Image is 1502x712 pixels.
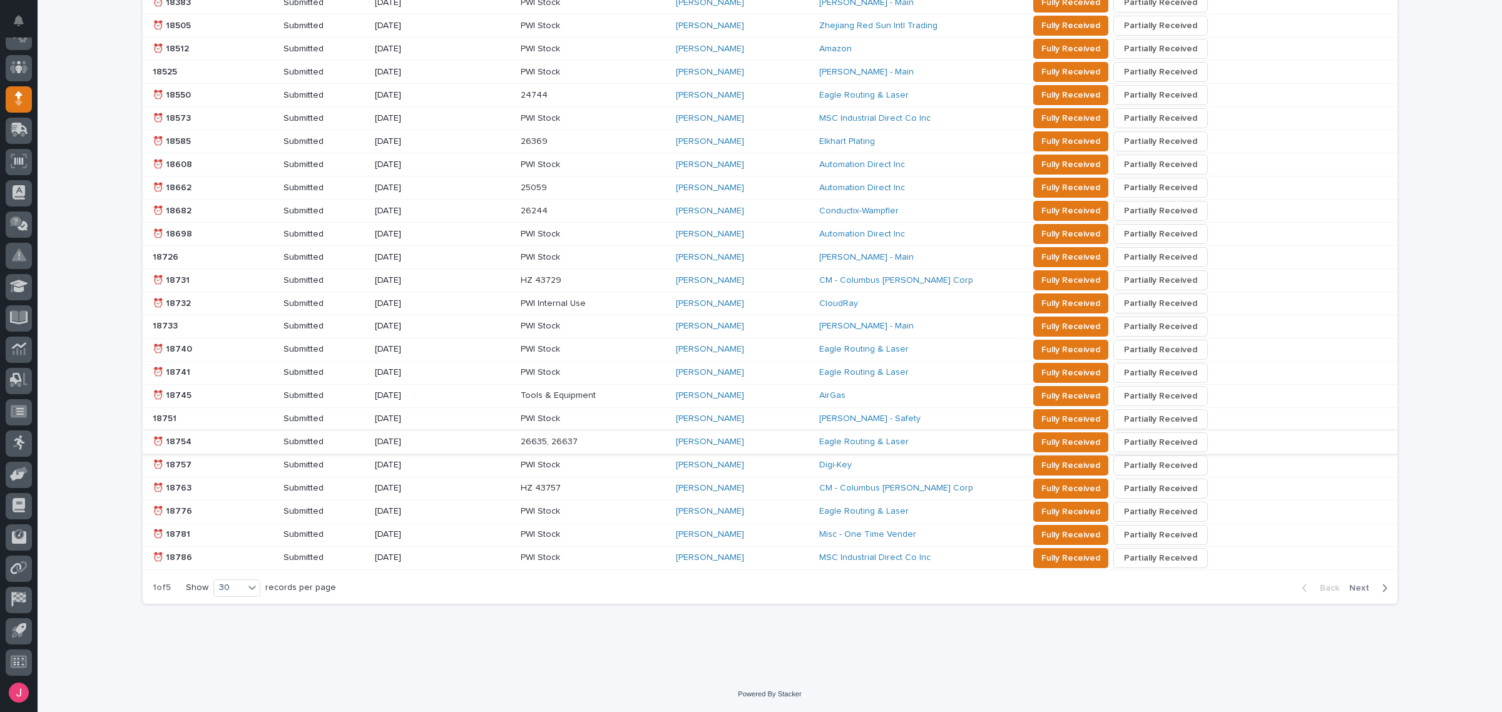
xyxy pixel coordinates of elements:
[1113,455,1208,476] button: Partially Received
[284,390,365,401] p: Submitted
[1033,108,1108,128] button: Fully Received
[1113,224,1208,244] button: Partially Received
[676,136,744,147] a: [PERSON_NAME]
[143,430,1397,454] tr: ⏰ 18754Submitted[DATE]26635, 26637[PERSON_NAME] Eagle Routing & Laser Fully ReceivedPartially Rec...
[1124,296,1197,311] span: Partially Received
[819,229,905,240] a: Automation Direct Inc
[375,367,479,378] p: [DATE]
[676,321,744,332] a: [PERSON_NAME]
[143,572,181,603] p: 1 of 5
[1041,319,1100,334] span: Fully Received
[6,8,32,34] button: Notifications
[153,252,257,263] p: 18726
[1033,525,1108,545] button: Fully Received
[375,113,479,124] p: [DATE]
[1033,317,1108,337] button: Fully Received
[375,344,479,355] p: [DATE]
[521,437,625,447] p: 26635, 26637
[676,113,744,124] a: [PERSON_NAME]
[819,183,905,193] a: Automation Direct Inc
[521,183,625,193] p: 25059
[1033,502,1108,522] button: Fully Received
[143,523,1397,546] tr: ⏰ 18781Submitted[DATE]PWI Stock[PERSON_NAME] Misc - One Time Vender Fully ReceivedPartially Received
[284,506,365,517] p: Submitted
[375,160,479,170] p: [DATE]
[521,506,625,517] p: PWI Stock
[1033,293,1108,313] button: Fully Received
[819,44,852,54] a: Amazon
[1033,224,1108,244] button: Fully Received
[1113,178,1208,198] button: Partially Received
[1124,342,1197,357] span: Partially Received
[1113,247,1208,267] button: Partially Received
[1033,201,1108,221] button: Fully Received
[375,183,479,193] p: [DATE]
[1033,340,1108,360] button: Fully Received
[153,506,257,517] p: ⏰ 18776
[143,477,1397,500] tr: ⏰ 18763Submitted[DATE]HZ 43757[PERSON_NAME] CM - Columbus [PERSON_NAME] Corp Fully ReceivedPartia...
[676,21,744,31] a: [PERSON_NAME]
[1113,525,1208,545] button: Partially Received
[143,500,1397,523] tr: ⏰ 18776Submitted[DATE]PWI Stock[PERSON_NAME] Eagle Routing & Laser Fully ReceivedPartially Received
[819,113,931,124] a: MSC Industrial Direct Co Inc
[1113,108,1208,128] button: Partially Received
[143,454,1397,477] tr: ⏰ 18757Submitted[DATE]PWI Stock[PERSON_NAME] Digi-Key Fully ReceivedPartially Received
[1041,134,1100,149] span: Fully Received
[1041,342,1100,357] span: Fully Received
[1033,432,1108,452] button: Fully Received
[819,437,909,447] a: Eagle Routing & Laser
[521,344,625,355] p: PWI Stock
[521,414,625,424] p: PWI Stock
[284,44,365,54] p: Submitted
[1124,250,1197,265] span: Partially Received
[1124,365,1197,380] span: Partially Received
[676,460,744,470] a: [PERSON_NAME]
[676,437,744,447] a: [PERSON_NAME]
[143,361,1397,384] tr: ⏰ 18741Submitted[DATE]PWI Stock[PERSON_NAME] Eagle Routing & Laser Fully ReceivedPartially Received
[819,552,931,563] a: MSC Industrial Direct Co Inc
[143,338,1397,361] tr: ⏰ 18740Submitted[DATE]PWI Stock[PERSON_NAME] Eagle Routing & Laser Fully ReceivedPartially Received
[1033,548,1108,568] button: Fully Received
[284,437,365,447] p: Submitted
[819,483,973,494] a: CM - Columbus [PERSON_NAME] Corp
[153,437,257,447] p: ⏰ 18754
[1113,155,1208,175] button: Partially Received
[1124,319,1197,334] span: Partially Received
[375,506,479,517] p: [DATE]
[1041,226,1100,242] span: Fully Received
[676,44,744,54] a: [PERSON_NAME]
[375,44,479,54] p: [DATE]
[1113,293,1208,313] button: Partially Received
[521,113,625,124] p: PWI Stock
[1124,504,1197,519] span: Partially Received
[153,483,257,494] p: ⏰ 18763
[676,390,744,401] a: [PERSON_NAME]
[819,136,875,147] a: Elkhart Plating
[676,229,744,240] a: [PERSON_NAME]
[1041,250,1100,265] span: Fully Received
[819,367,909,378] a: Eagle Routing & Laser
[1124,203,1197,218] span: Partially Received
[375,136,479,147] p: [DATE]
[284,529,365,540] p: Submitted
[284,206,365,216] p: Submitted
[16,15,32,35] div: Notifications
[819,298,858,309] a: CloudRay
[143,61,1397,84] tr: 18525Submitted[DATE]PWI Stock[PERSON_NAME] [PERSON_NAME] - Main Fully ReceivedPartially Received
[153,183,257,193] p: ⏰ 18662
[521,275,625,286] p: HZ 43729
[1113,432,1208,452] button: Partially Received
[1113,548,1208,568] button: Partially Received
[284,229,365,240] p: Submitted
[6,679,32,706] button: users-avatar
[1124,273,1197,288] span: Partially Received
[819,506,909,517] a: Eagle Routing & Laser
[143,292,1397,315] tr: ⏰ 18732Submitted[DATE]PWI Internal Use[PERSON_NAME] CloudRay Fully ReceivedPartially Received
[153,414,257,424] p: 18751
[1124,458,1197,473] span: Partially Received
[1033,455,1108,476] button: Fully Received
[375,275,479,286] p: [DATE]
[676,529,744,540] a: [PERSON_NAME]
[143,315,1397,338] tr: 18733Submitted[DATE]PWI Stock[PERSON_NAME] [PERSON_NAME] - Main Fully ReceivedPartially Received
[284,90,365,101] p: Submitted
